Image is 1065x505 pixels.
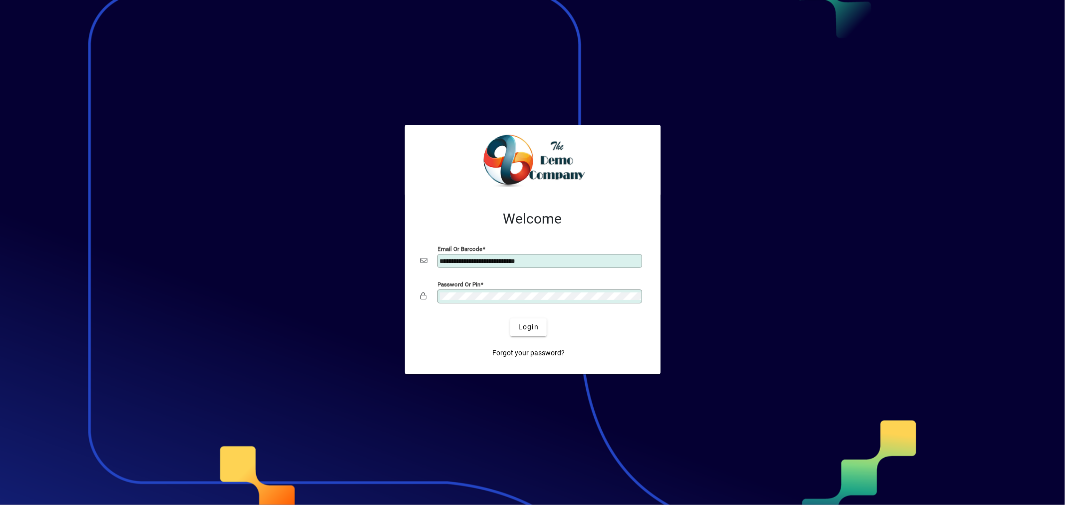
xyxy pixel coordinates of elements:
mat-label: Email or Barcode [438,245,483,252]
a: Forgot your password? [488,344,569,362]
span: Login [518,322,539,332]
mat-label: Password or Pin [438,280,481,287]
button: Login [510,318,547,336]
h2: Welcome [421,211,645,228]
span: Forgot your password? [492,348,565,358]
